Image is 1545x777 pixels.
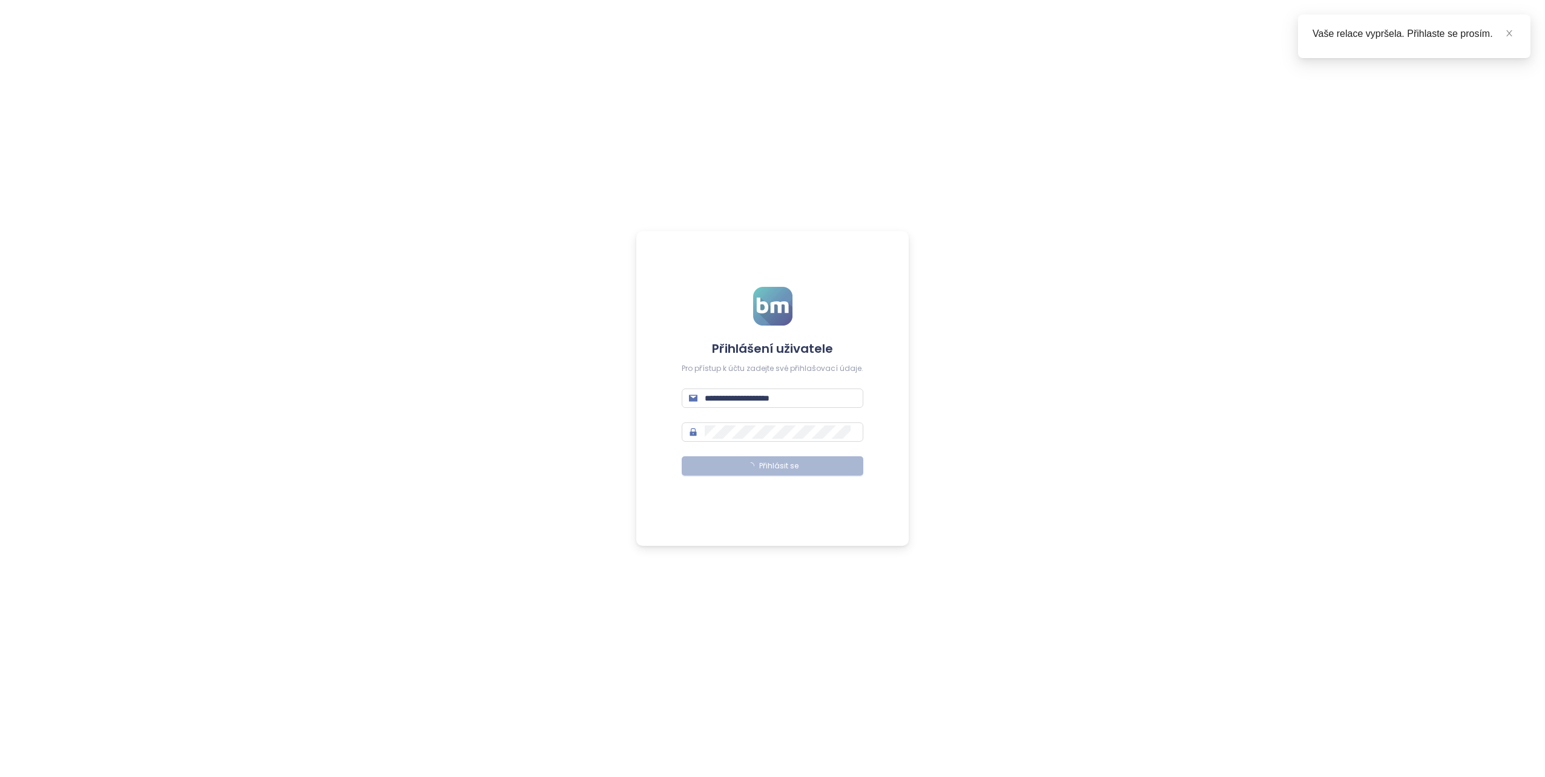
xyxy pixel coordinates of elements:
span: loading [746,461,755,470]
button: Přihlásit se [682,456,863,476]
h4: Přihlášení uživatele [682,340,863,357]
span: Přihlásit se [759,461,799,472]
span: close [1505,29,1514,38]
span: mail [689,394,697,402]
div: Pro přístup k účtu zadejte své přihlašovací údaje. [682,363,863,375]
img: logo [753,287,792,326]
span: lock [689,428,697,436]
div: Vaše relace vypršela. Přihlaste se prosím. [1313,27,1516,41]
